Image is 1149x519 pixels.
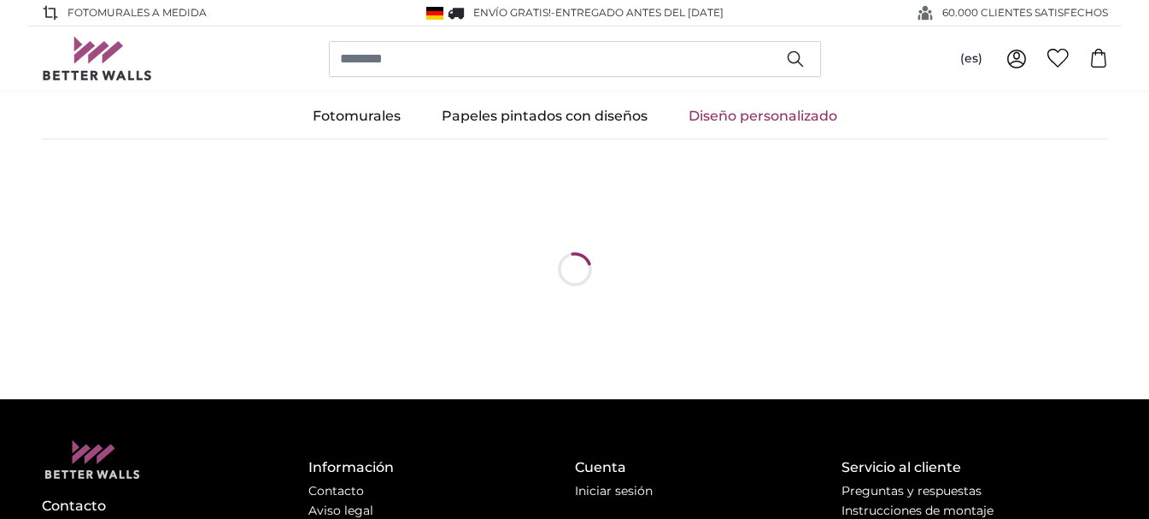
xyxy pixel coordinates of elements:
[426,7,443,20] img: Alemania
[841,503,994,518] a: Instrucciones de montaje
[67,5,207,21] span: Fotomurales a medida
[308,483,364,498] a: Contacto
[841,457,1108,478] h4: Servicio al cliente
[308,457,575,478] h4: Información
[42,37,153,80] img: Betterwalls
[421,94,668,139] a: Papeles pintados con diseños
[551,6,724,19] span: -
[575,457,841,478] h4: Cuenta
[42,496,308,516] h4: Contacto
[292,94,421,139] a: Fotomurales
[841,483,982,498] a: Preguntas y respuestas
[555,6,724,19] span: Entregado antes del [DATE]
[473,6,551,19] span: Envío GRATIS!
[668,94,858,139] a: Diseño personalizado
[947,44,996,74] button: (es)
[942,5,1108,21] span: 60.000 CLIENTES SATISFECHOS
[575,483,653,498] a: Iniciar sesión
[308,503,373,518] a: Aviso legal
